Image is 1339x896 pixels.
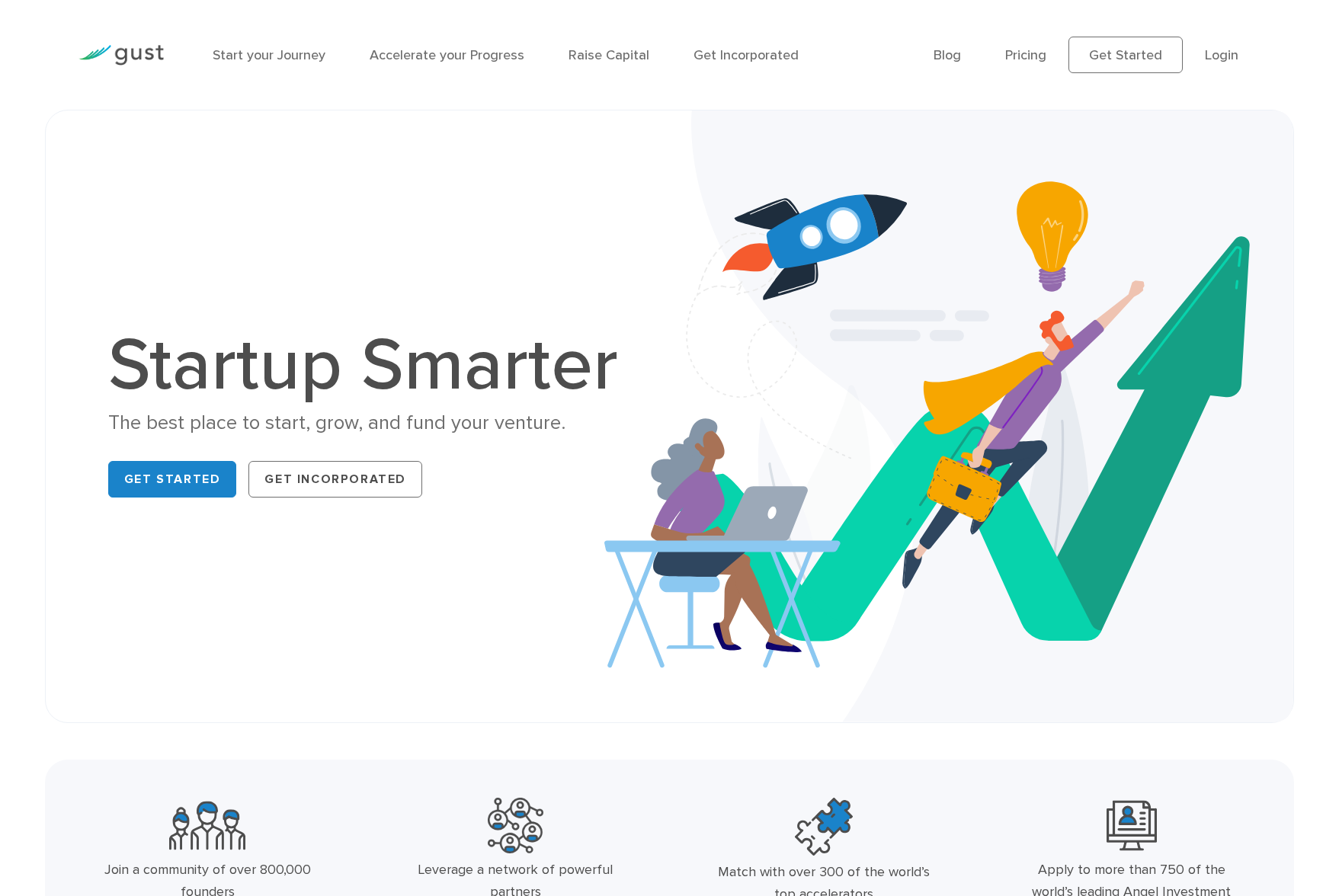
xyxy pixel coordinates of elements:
img: Startup Smarter Hero [604,110,1293,722]
img: Gust Logo [78,45,164,66]
a: Get Started [1068,37,1183,73]
img: Leading Angel Investment [1107,798,1157,853]
div: The best place to start, grow, and fund your venture. [108,410,634,437]
a: Get Incorporated [248,461,422,498]
a: Start your Journey [213,47,325,63]
img: Top Accelerators [795,798,853,856]
h1: Startup Smarter [108,329,634,402]
a: Get Started [108,461,237,498]
a: Blog [934,47,961,63]
a: Raise Capital [569,47,649,63]
a: Accelerate your Progress [370,47,524,63]
a: Get Incorporated [694,47,799,63]
a: Login [1205,47,1238,63]
a: Pricing [1005,47,1046,63]
img: Community Founders [169,798,245,853]
img: Powerful Partners [488,798,543,853]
